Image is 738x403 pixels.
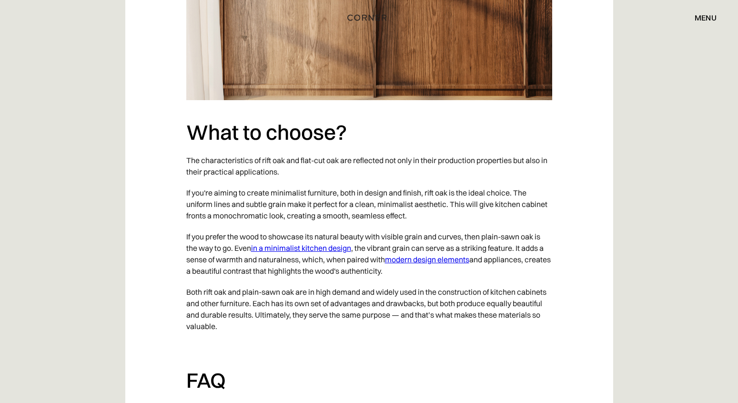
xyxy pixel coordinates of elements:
p: ‍ [186,337,552,358]
div: menu [695,14,717,21]
p: If you're aiming to create minimalist furniture, both in design and finish, rift oak is the ideal... [186,182,552,226]
p: Both rift oak and plain-sawn oak are in high demand and widely used in the construction of kitche... [186,281,552,337]
div: menu [685,10,717,26]
h2: What to choose? [186,119,552,145]
a: in a minimalist kitchen design [251,243,351,253]
p: If you prefer the wood to showcase its natural beauty with visible grain and curves, then plain-s... [186,226,552,281]
p: The characteristics of rift oak and flat-cut oak are reflected not only in their production prope... [186,150,552,182]
a: home [339,11,399,24]
a: modern design elements [385,255,469,264]
h2: FAQ [186,367,552,393]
